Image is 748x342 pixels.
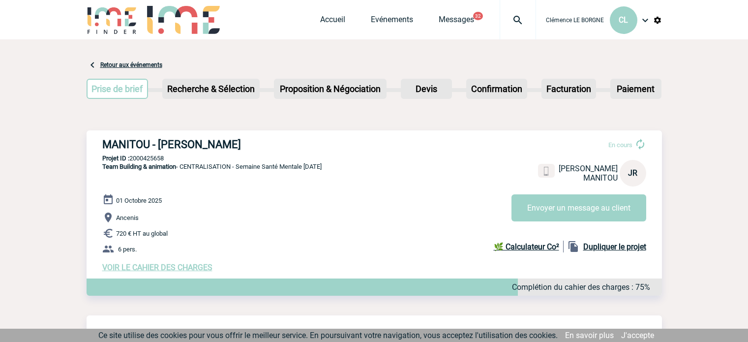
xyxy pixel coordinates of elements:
a: Retour aux événements [100,62,162,68]
span: JR [628,168,637,178]
span: En cours [608,141,632,149]
b: Projet ID : [102,155,129,162]
span: 6 pers. [118,246,137,253]
a: Evénements [371,15,413,29]
p: Paiement [611,80,660,98]
a: Messages [439,15,474,29]
p: Facturation [542,80,595,98]
span: Ancenis [116,214,139,221]
span: CL [619,15,628,25]
img: IME-Finder [87,6,138,34]
span: MANITOU [583,173,618,183]
span: 720 € HT au global [116,230,168,237]
span: Clémence LE BORGNE [546,17,604,24]
a: 🌿 Calculateur Co² [494,241,564,252]
b: Dupliquer le projet [583,242,646,251]
a: J'accepte [621,331,654,340]
img: portable.png [542,167,551,176]
span: Team Building & animation [102,163,176,170]
p: Confirmation [467,80,526,98]
button: Envoyer un message au client [511,194,646,221]
p: Recherche & Sélection [163,80,259,98]
img: file_copy-black-24dp.png [568,241,579,252]
a: En savoir plus [565,331,614,340]
span: [PERSON_NAME] [559,164,618,173]
a: VOIR LE CAHIER DES CHARGES [102,263,212,272]
a: Accueil [320,15,345,29]
h3: MANITOU - [PERSON_NAME] [102,138,397,151]
span: - CENTRALISATION - Semaine Santé Mentale [DATE] [102,163,322,170]
p: Prise de brief [88,80,148,98]
p: Devis [402,80,451,98]
p: 2000425658 [87,155,662,162]
button: 32 [473,12,483,20]
b: 🌿 Calculateur Co² [494,242,559,251]
span: Ce site utilise des cookies pour vous offrir le meilleur service. En poursuivant votre navigation... [98,331,558,340]
span: 01 Octobre 2025 [116,197,162,204]
p: Proposition & Négociation [275,80,386,98]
